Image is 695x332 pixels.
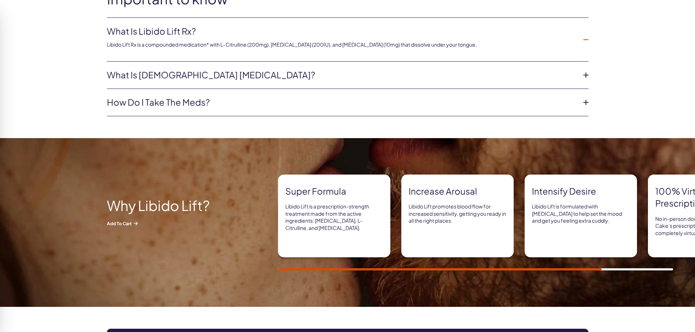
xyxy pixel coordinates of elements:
[285,185,383,198] strong: Super formula
[107,198,238,213] h2: Why Libido Lift?
[107,96,577,109] a: How do I take the meds?
[107,41,577,48] p: Libido Lift Rx is a compounded medication* with L-Citrulline (200mg), [MEDICAL_DATA] (200IU), and...
[409,185,506,198] strong: Increase arousal
[532,185,630,198] strong: Intensify Desire
[107,25,577,38] a: What is Libido Lift Rx?
[107,69,577,81] a: What is [DEMOGRAPHIC_DATA] [MEDICAL_DATA]?
[532,203,630,224] p: Libido Lift is formulated with [MEDICAL_DATA] to help set the mood and get you feeling extra cuddly.
[409,203,506,224] p: Libido Lift promotes blood flow for increased sensitivity, getting you ready in all the right pla...
[107,220,238,226] span: Add to Cart
[285,203,383,231] p: Libido Lift is a prescription-strength treatment made from the active ingredients: [MEDICAL_DATA]...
